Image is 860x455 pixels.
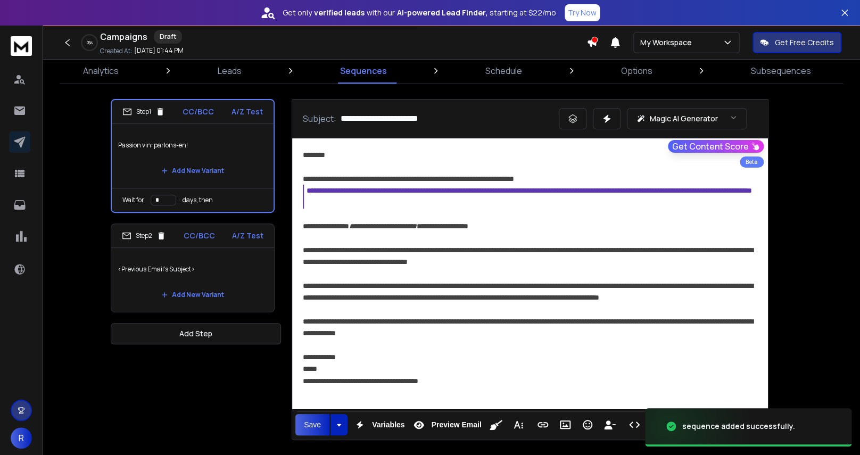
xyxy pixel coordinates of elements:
[295,414,329,435] button: Save
[668,140,764,153] button: Get Content Score
[682,421,795,432] div: sequence added successfully.
[118,130,267,160] p: Passion vin: parlons-en!
[751,64,811,77] p: Subsequences
[397,7,487,18] strong: AI-powered Lead Finder,
[122,231,166,241] div: Step 2
[565,4,600,21] button: Try Now
[111,224,275,312] li: Step2CC/BCCA/Z Test<Previous Email's Subject>Add New Variant
[745,58,817,84] a: Subsequences
[153,284,233,305] button: Add New Variant
[122,196,144,204] p: Wait for
[577,414,598,435] button: Emoticons
[231,106,263,117] p: A/Z Test
[183,106,214,117] p: CC/BCC
[350,414,407,435] button: Variables
[283,7,556,18] p: Get only with our starting at $22/mo
[752,32,841,53] button: Get Free Credits
[409,414,483,435] button: Preview Email
[11,427,32,449] button: R
[134,46,184,55] p: [DATE] 01:44 PM
[533,414,553,435] button: Insert Link (⌘K)
[429,420,483,429] span: Preview Email
[340,64,387,77] p: Sequences
[370,420,407,429] span: Variables
[334,58,393,84] a: Sequences
[100,30,147,43] h1: Campaigns
[100,47,132,55] p: Created At:
[775,37,834,48] p: Get Free Credits
[118,254,268,284] p: <Previous Email's Subject>
[111,323,281,344] button: Add Step
[486,414,506,435] button: Clean HTML
[640,37,696,48] p: My Workspace
[303,112,336,125] p: Subject:
[479,58,528,84] a: Schedule
[568,7,597,18] p: Try Now
[314,7,365,18] strong: verified leads
[650,113,718,124] p: Magic AI Generator
[740,156,764,168] div: Beta
[153,160,233,181] button: Add New Variant
[87,39,93,46] p: 0 %
[122,107,165,117] div: Step 1
[83,64,119,77] p: Analytics
[218,64,242,77] p: Leads
[184,230,215,241] p: CC/BCC
[627,108,747,129] button: Magic AI Generator
[232,230,263,241] p: A/Z Test
[555,414,575,435] button: Insert Image (⌘P)
[211,58,248,84] a: Leads
[485,64,522,77] p: Schedule
[614,58,658,84] a: Options
[600,414,620,435] button: Insert Unsubscribe Link
[11,36,32,56] img: logo
[154,30,182,44] div: Draft
[624,414,644,435] button: Code View
[77,58,125,84] a: Analytics
[621,64,652,77] p: Options
[183,196,213,204] p: days, then
[508,414,528,435] button: More Text
[111,99,275,213] li: Step1CC/BCCA/Z TestPassion vin: parlons-en!Add New VariantWait fordays, then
